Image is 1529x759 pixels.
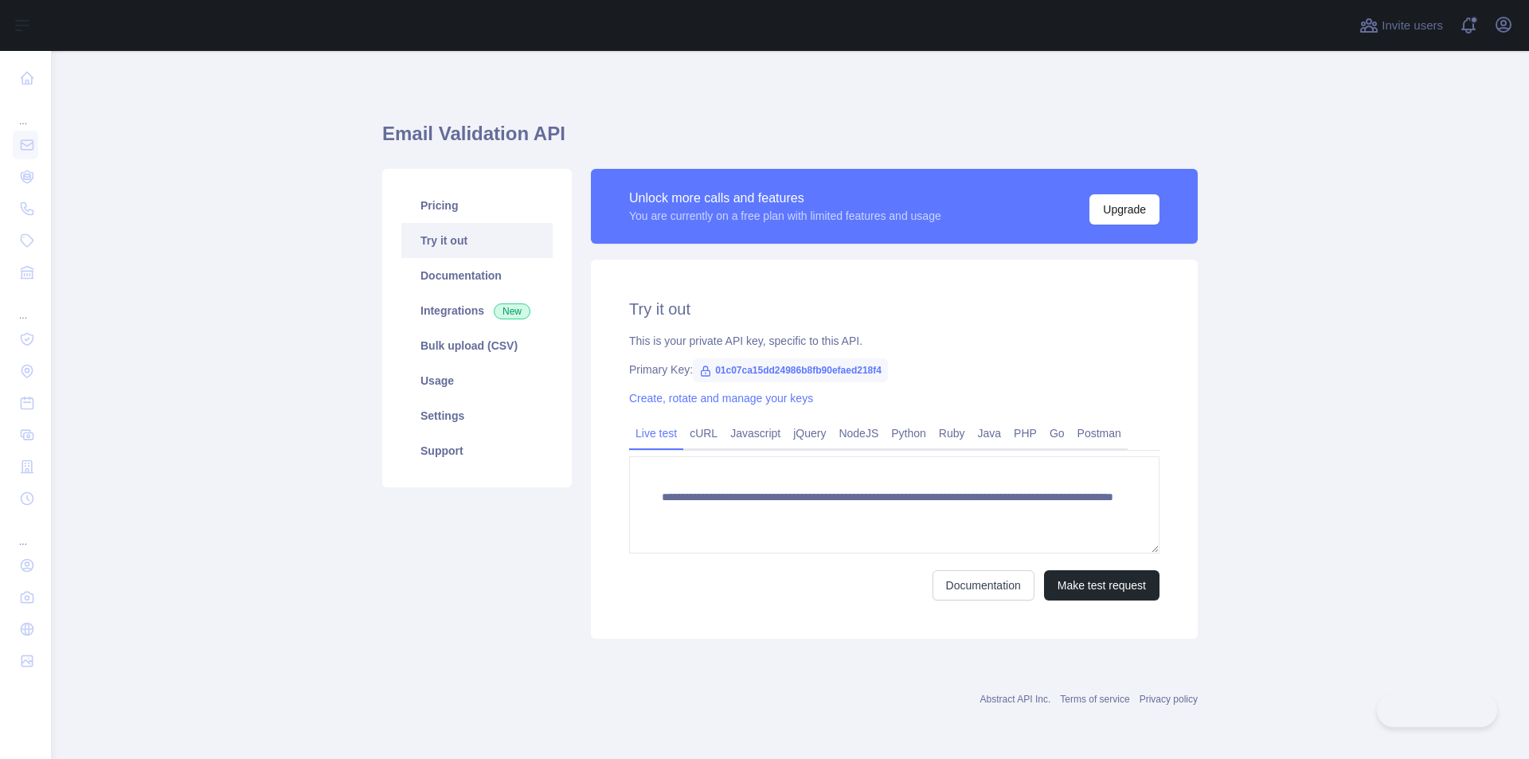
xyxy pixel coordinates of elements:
[13,516,38,548] div: ...
[401,328,553,363] a: Bulk upload (CSV)
[980,694,1051,705] a: Abstract API Inc.
[1377,694,1497,727] iframe: Toggle Customer Support
[13,96,38,127] div: ...
[401,188,553,223] a: Pricing
[401,223,553,258] a: Try it out
[787,421,832,446] a: jQuery
[1060,694,1129,705] a: Terms of service
[494,303,530,319] span: New
[401,398,553,433] a: Settings
[13,290,38,322] div: ...
[1044,570,1159,601] button: Make test request
[683,421,724,446] a: cURL
[401,363,553,398] a: Usage
[1356,13,1446,38] button: Invite users
[401,258,553,293] a: Documentation
[1071,421,1128,446] a: Postman
[629,333,1159,349] div: This is your private API key, specific to this API.
[933,421,972,446] a: Ruby
[629,421,683,446] a: Live test
[629,208,941,224] div: You are currently on a free plan with limited features and usage
[724,421,787,446] a: Javascript
[1043,421,1071,446] a: Go
[693,358,888,382] span: 01c07ca15dd24986b8fb90efaed218f4
[972,421,1008,446] a: Java
[885,421,933,446] a: Python
[629,189,941,208] div: Unlock more calls and features
[382,121,1198,159] h1: Email Validation API
[629,392,813,405] a: Create, rotate and manage your keys
[1140,694,1198,705] a: Privacy policy
[832,421,885,446] a: NodeJS
[401,293,553,328] a: Integrations New
[1382,17,1443,35] span: Invite users
[401,433,553,468] a: Support
[1007,421,1043,446] a: PHP
[629,298,1159,320] h2: Try it out
[629,362,1159,378] div: Primary Key:
[933,570,1034,601] a: Documentation
[1089,194,1159,225] button: Upgrade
